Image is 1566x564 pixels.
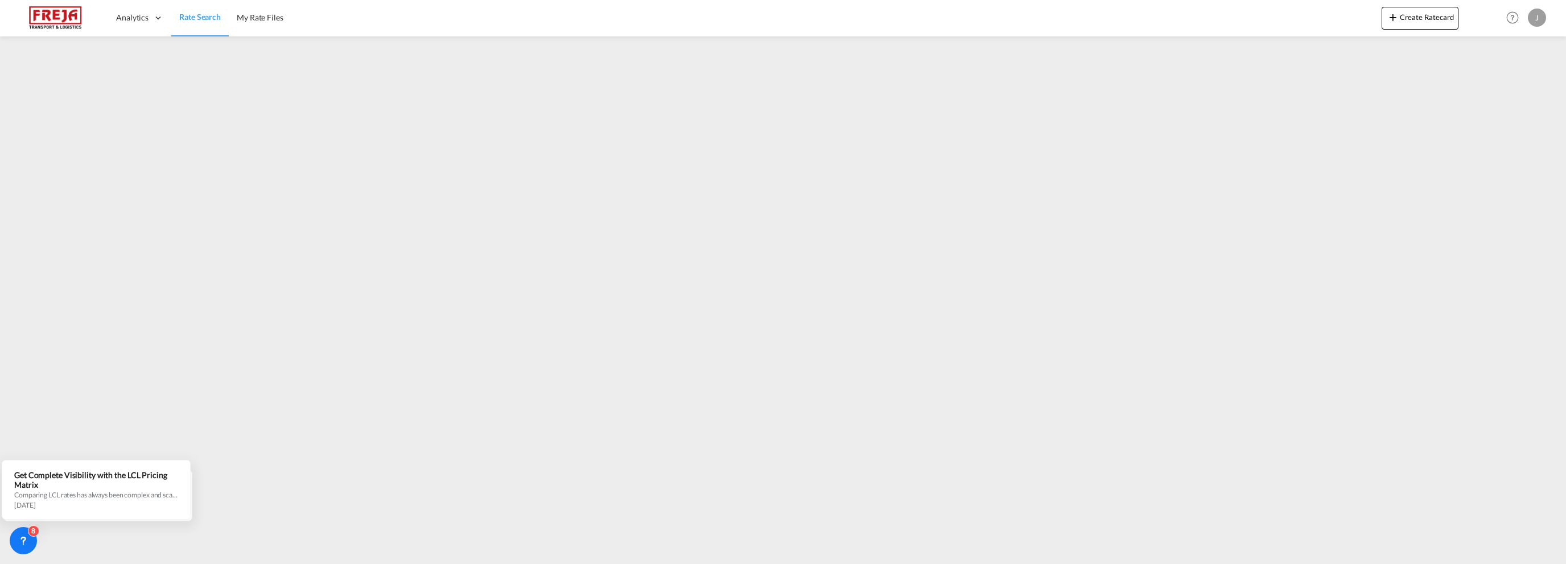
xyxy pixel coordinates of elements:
span: My Rate Files [237,13,283,22]
div: Help [1503,8,1528,28]
img: 586607c025bf11f083711d99603023e7.png [17,5,94,31]
span: Help [1503,8,1522,27]
md-icon: icon-plus 400-fg [1386,10,1400,24]
span: Analytics [116,12,149,23]
button: icon-plus 400-fgCreate Ratecard [1382,7,1458,30]
span: Rate Search [179,12,221,22]
div: J [1528,9,1546,27]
